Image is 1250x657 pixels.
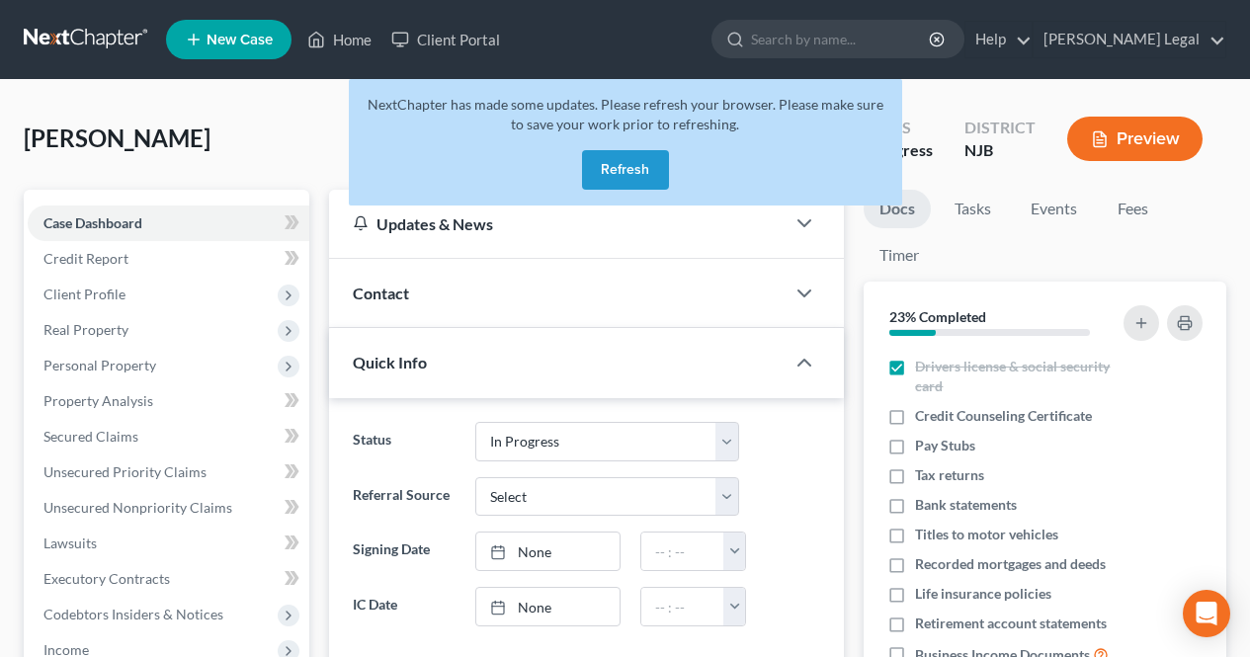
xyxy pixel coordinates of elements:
[641,588,724,625] input: -- : --
[43,214,142,231] span: Case Dashboard
[28,526,309,561] a: Lawsuits
[28,454,309,490] a: Unsecured Priority Claims
[43,499,232,516] span: Unsecured Nonpriority Claims
[751,21,932,57] input: Search by name...
[915,465,984,485] span: Tax returns
[43,250,128,267] span: Credit Report
[1067,117,1203,161] button: Preview
[915,436,975,455] span: Pay Stubs
[43,321,128,338] span: Real Property
[353,213,761,234] div: Updates & News
[864,236,935,275] a: Timer
[343,422,464,461] label: Status
[381,22,510,57] a: Client Portal
[915,584,1051,604] span: Life insurance policies
[476,588,621,625] a: None
[915,495,1017,515] span: Bank statements
[43,286,125,302] span: Client Profile
[43,357,156,373] span: Personal Property
[28,205,309,241] a: Case Dashboard
[1101,190,1164,228] a: Fees
[297,22,381,57] a: Home
[343,587,464,626] label: IC Date
[43,570,170,587] span: Executory Contracts
[915,525,1058,544] span: Titles to motor vehicles
[28,383,309,419] a: Property Analysis
[889,308,986,325] strong: 23% Completed
[28,561,309,597] a: Executory Contracts
[43,534,97,551] span: Lawsuits
[343,532,464,571] label: Signing Date
[43,428,138,445] span: Secured Claims
[1183,590,1230,637] div: Open Intercom Messenger
[28,419,309,454] a: Secured Claims
[43,463,207,480] span: Unsecured Priority Claims
[24,123,210,152] span: [PERSON_NAME]
[476,533,621,570] a: None
[641,533,724,570] input: -- : --
[582,150,669,190] button: Refresh
[353,284,409,302] span: Contact
[207,33,273,47] span: New Case
[343,477,464,517] label: Referral Source
[939,190,1007,228] a: Tasks
[353,353,427,371] span: Quick Info
[915,357,1119,396] span: Drivers license & social security card
[965,22,1032,57] a: Help
[915,406,1092,426] span: Credit Counseling Certificate
[28,241,309,277] a: Credit Report
[915,554,1106,574] span: Recorded mortgages and deeds
[964,139,1036,162] div: NJB
[28,490,309,526] a: Unsecured Nonpriority Claims
[368,96,883,132] span: NextChapter has made some updates. Please refresh your browser. Please make sure to save your wor...
[43,606,223,622] span: Codebtors Insiders & Notices
[1034,22,1225,57] a: [PERSON_NAME] Legal
[915,614,1107,633] span: Retirement account statements
[1015,190,1093,228] a: Events
[964,117,1036,139] div: District
[43,392,153,409] span: Property Analysis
